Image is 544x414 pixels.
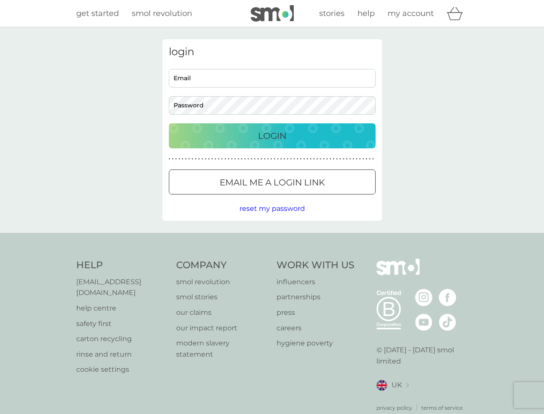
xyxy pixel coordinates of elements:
[307,157,308,161] p: ●
[421,404,463,412] a: terms of service
[76,333,168,345] a: carton recycling
[76,259,168,272] h4: Help
[185,157,187,161] p: ●
[343,157,345,161] p: ●
[202,157,203,161] p: ●
[176,276,268,288] a: smol revolution
[176,338,268,360] a: modern slavery statement
[376,380,387,391] img: UK flag
[76,7,119,20] a: get started
[336,157,338,161] p: ●
[439,289,456,306] img: visit the smol Facebook page
[132,9,192,18] span: smol revolution
[76,318,168,329] a: safety first
[376,259,420,288] img: smol
[224,157,226,161] p: ●
[287,157,289,161] p: ●
[169,46,376,58] h3: login
[195,157,197,161] p: ●
[356,157,357,161] p: ●
[317,157,318,161] p: ●
[172,157,174,161] p: ●
[339,157,341,161] p: ●
[310,157,311,161] p: ●
[359,157,361,161] p: ●
[192,157,193,161] p: ●
[267,157,269,161] p: ●
[369,157,371,161] p: ●
[234,157,236,161] p: ●
[357,7,375,20] a: help
[231,157,233,161] p: ●
[251,157,252,161] p: ●
[319,9,345,18] span: stories
[319,7,345,20] a: stories
[406,383,409,388] img: select a new location
[330,157,331,161] p: ●
[277,338,354,349] a: hygiene poverty
[333,157,335,161] p: ●
[76,349,168,360] a: rinse and return
[353,157,354,161] p: ●
[241,157,242,161] p: ●
[261,157,262,161] p: ●
[211,157,213,161] p: ●
[169,123,376,148] button: Login
[326,157,328,161] p: ●
[258,129,286,143] p: Login
[297,157,298,161] p: ●
[176,307,268,318] p: our claims
[283,157,285,161] p: ●
[257,157,259,161] p: ●
[205,157,206,161] p: ●
[188,157,190,161] p: ●
[415,289,432,306] img: visit the smol Instagram page
[76,276,168,298] a: [EMAIL_ADDRESS][DOMAIN_NAME]
[280,157,282,161] p: ●
[176,323,268,334] a: our impact report
[244,157,246,161] p: ●
[277,292,354,303] a: partnerships
[366,157,367,161] p: ●
[388,7,434,20] a: my account
[76,364,168,375] p: cookie settings
[372,157,374,161] p: ●
[208,157,210,161] p: ●
[76,303,168,314] a: help centre
[132,7,192,20] a: smol revolution
[270,157,272,161] p: ●
[220,176,325,189] p: Email me a login link
[264,157,266,161] p: ●
[277,157,279,161] p: ●
[277,323,354,334] a: careers
[320,157,321,161] p: ●
[176,292,268,303] a: smol stories
[293,157,295,161] p: ●
[76,9,119,18] span: get started
[346,157,348,161] p: ●
[277,276,354,288] a: influencers
[239,203,305,214] button: reset my password
[376,404,412,412] p: privacy policy
[176,259,268,272] h4: Company
[303,157,305,161] p: ●
[277,307,354,318] a: press
[198,157,200,161] p: ●
[392,379,402,391] span: UK
[238,157,239,161] p: ●
[178,157,180,161] p: ●
[214,157,216,161] p: ●
[254,157,256,161] p: ●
